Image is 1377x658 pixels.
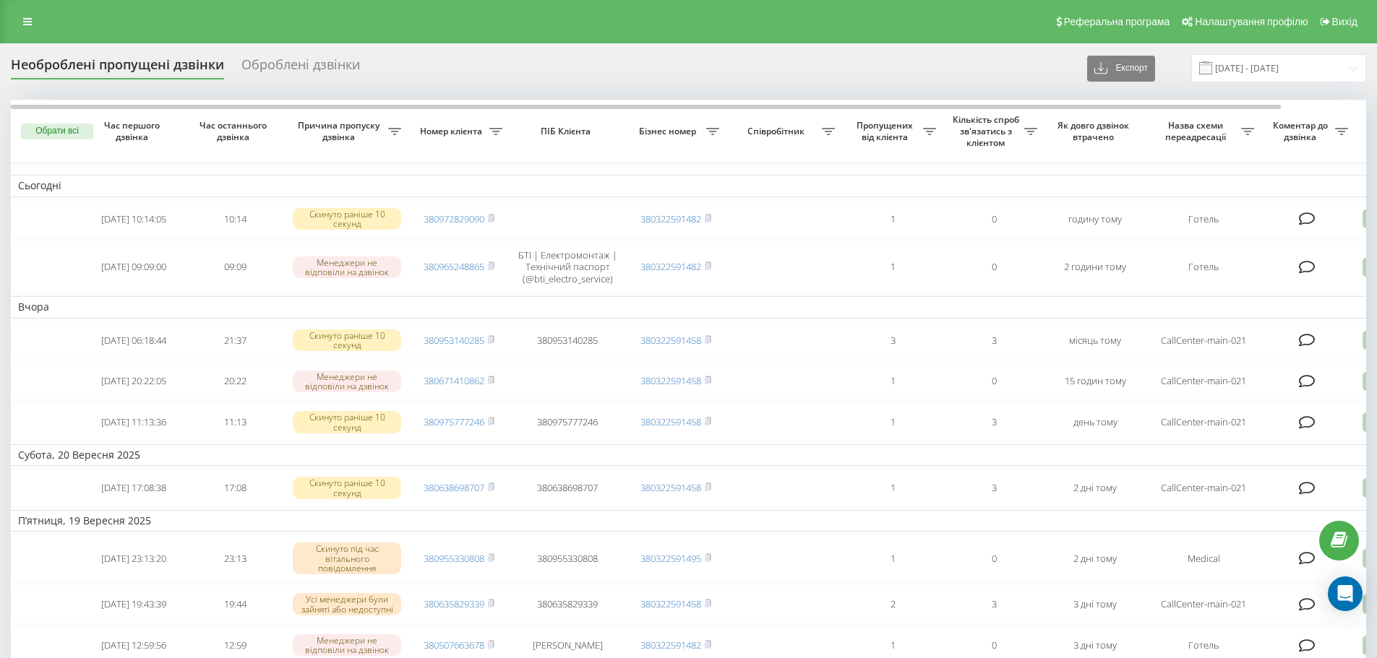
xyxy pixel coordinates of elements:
[424,212,484,225] a: 380972829090
[184,362,286,400] td: 20:22
[424,552,484,565] a: 380955330808
[1044,200,1146,238] td: годину тому
[1269,120,1335,142] span: Коментар до дзвінка
[293,371,401,392] div: Менеджери не відповіли на дзвінок
[83,585,184,623] td: [DATE] 19:43:39
[842,241,943,293] td: 1
[943,362,1044,400] td: 0
[510,241,625,293] td: БТІ | Електромонтаж | Технічний паспорт (@bti_electro_service)
[842,200,943,238] td: 1
[842,534,943,582] td: 1
[1056,120,1134,142] span: Як довго дзвінок втрачено
[943,241,1044,293] td: 0
[510,321,625,360] td: 380953140285
[1328,576,1363,611] div: Open Intercom Messenger
[734,126,822,137] span: Співробітник
[1044,469,1146,507] td: 2 дні тому
[184,403,286,441] td: 11:13
[11,57,224,79] div: Необроблені пропущені дзвінки
[83,534,184,582] td: [DATE] 23:13:20
[510,534,625,582] td: 380955330808
[293,120,388,142] span: Причина пропуску дзвінка
[1332,16,1357,27] span: Вихід
[510,585,625,623] td: 380635829339
[849,120,923,142] span: Пропущених від клієнта
[293,411,401,433] div: Скинуто раніше 10 секунд
[842,469,943,507] td: 1
[83,403,184,441] td: [DATE] 11:13:36
[1044,403,1146,441] td: день тому
[640,415,701,428] a: 380322591458
[21,124,93,139] button: Обрати всі
[1146,403,1261,441] td: CallCenter-main-021
[293,256,401,278] div: Менеджери не відповіли на дзвінок
[842,403,943,441] td: 1
[424,597,484,610] a: 380635829339
[196,120,274,142] span: Час останнього дзвінка
[640,481,701,494] a: 380322591458
[943,585,1044,623] td: 3
[640,597,701,610] a: 380322591458
[424,638,484,651] a: 380507663678
[293,593,401,615] div: Усі менеджери були зайняті або недоступні
[943,200,1044,238] td: 0
[1044,534,1146,582] td: 2 дні тому
[510,469,625,507] td: 380638698707
[184,321,286,360] td: 21:37
[184,585,286,623] td: 19:44
[293,477,401,498] div: Скинуто раніше 10 секунд
[241,57,360,79] div: Оброблені дзвінки
[184,469,286,507] td: 17:08
[424,334,484,347] a: 380953140285
[1195,16,1308,27] span: Налаштування профілю
[1044,585,1146,623] td: 3 дні тому
[83,241,184,293] td: [DATE] 09:09:00
[1087,56,1155,82] button: Експорт
[293,634,401,656] div: Менеджери не відповіли на дзвінок
[1146,534,1261,582] td: Medical
[1044,321,1146,360] td: місяць тому
[1146,321,1261,360] td: CallCenter-main-021
[1064,16,1170,27] span: Реферальна програма
[943,469,1044,507] td: 3
[1146,469,1261,507] td: CallCenter-main-021
[1044,362,1146,400] td: 15 годин тому
[510,403,625,441] td: 380975777246
[1146,241,1261,293] td: Готель
[83,200,184,238] td: [DATE] 10:14:05
[943,403,1044,441] td: 3
[640,374,701,387] a: 380322591458
[522,126,613,137] span: ПІБ Клієнта
[640,212,701,225] a: 380322591482
[424,260,484,273] a: 380965248865
[1146,200,1261,238] td: Готель
[424,481,484,494] a: 380638698707
[83,321,184,360] td: [DATE] 06:18:44
[1044,241,1146,293] td: 2 години тому
[943,534,1044,582] td: 0
[640,638,701,651] a: 380322591482
[293,208,401,230] div: Скинуто раніше 10 секунд
[184,241,286,293] td: 09:09
[1146,585,1261,623] td: CallCenter-main-021
[640,260,701,273] a: 380322591482
[416,126,489,137] span: Номер клієнта
[842,585,943,623] td: 2
[1153,120,1241,142] span: Назва схеми переадресації
[83,362,184,400] td: [DATE] 20:22:05
[184,534,286,582] td: 23:13
[632,126,706,137] span: Бізнес номер
[293,329,401,351] div: Скинуто раніше 10 секунд
[1146,362,1261,400] td: CallCenter-main-021
[293,542,401,574] div: Скинуто під час вітального повідомлення
[95,120,173,142] span: Час першого дзвінка
[943,321,1044,360] td: 3
[842,362,943,400] td: 1
[842,321,943,360] td: 3
[640,334,701,347] a: 380322591458
[424,374,484,387] a: 380671410862
[184,200,286,238] td: 10:14
[951,114,1024,148] span: Кількість спроб зв'язатись з клієнтом
[640,552,701,565] a: 380322591495
[83,469,184,507] td: [DATE] 17:08:38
